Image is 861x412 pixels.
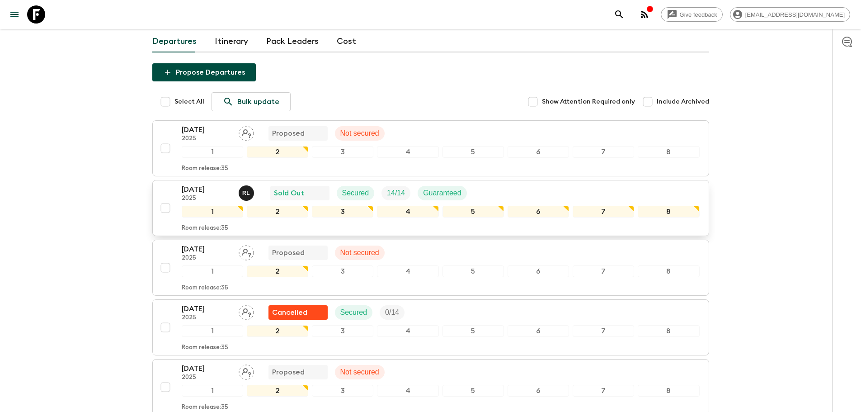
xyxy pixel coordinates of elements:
[340,307,367,318] p: Secured
[247,265,308,277] div: 2
[272,307,307,318] p: Cancelled
[661,7,723,22] a: Give feedback
[335,365,385,379] div: Not secured
[337,31,356,52] a: Cost
[442,206,504,218] div: 5
[182,225,228,232] p: Room release: 35
[182,206,243,218] div: 1
[508,146,569,158] div: 6
[247,325,308,337] div: 2
[610,5,628,24] button: search adventures
[247,146,308,158] div: 2
[340,247,379,258] p: Not secured
[442,265,504,277] div: 5
[5,5,24,24] button: menu
[342,188,369,199] p: Secured
[312,385,373,397] div: 3
[182,244,231,255] p: [DATE]
[174,97,204,106] span: Select All
[239,188,256,195] span: Ryan Lependy
[212,92,291,111] a: Bulk update
[182,344,228,351] p: Room release: 35
[239,308,254,315] span: Assign pack leader
[152,299,709,355] button: [DATE]2025Assign pack leaderFlash Pack cancellationSecuredTrip Fill12345678Room release:35
[638,385,699,397] div: 8
[381,186,410,200] div: Trip Fill
[182,314,231,322] p: 2025
[182,265,243,277] div: 1
[442,146,504,158] div: 5
[377,146,438,158] div: 4
[638,206,699,218] div: 8
[237,96,279,107] p: Bulk update
[312,265,373,277] div: 3
[182,135,231,142] p: 2025
[182,284,228,292] p: Room release: 35
[272,128,305,139] p: Proposed
[152,63,256,81] button: Propose Departures
[335,246,385,260] div: Not secured
[152,180,709,236] button: [DATE]2025Ryan LependySold OutSecuredTrip FillGuaranteed12345678Room release:35
[740,11,850,18] span: [EMAIL_ADDRESS][DOMAIN_NAME]
[239,367,254,374] span: Assign pack leader
[247,385,308,397] div: 2
[340,128,379,139] p: Not secured
[387,188,405,199] p: 14 / 14
[380,305,405,320] div: Trip Fill
[182,165,228,172] p: Room release: 35
[274,188,304,199] p: Sold Out
[573,146,634,158] div: 7
[423,188,461,199] p: Guaranteed
[638,265,699,277] div: 8
[182,374,231,381] p: 2025
[675,11,722,18] span: Give feedback
[239,128,254,136] span: Assign pack leader
[312,325,373,337] div: 3
[182,325,243,337] div: 1
[182,255,231,262] p: 2025
[182,404,228,411] p: Room release: 35
[182,184,231,195] p: [DATE]
[152,31,197,52] a: Departures
[182,385,243,397] div: 1
[377,325,438,337] div: 4
[182,146,243,158] div: 1
[182,363,231,374] p: [DATE]
[182,195,231,202] p: 2025
[152,120,709,176] button: [DATE]2025Assign pack leaderProposedNot secured12345678Room release:35
[272,367,305,378] p: Proposed
[573,385,634,397] div: 7
[247,206,308,218] div: 2
[377,265,438,277] div: 4
[152,240,709,296] button: [DATE]2025Assign pack leaderProposedNot secured12345678Room release:35
[182,124,231,135] p: [DATE]
[239,248,254,255] span: Assign pack leader
[442,325,504,337] div: 5
[272,247,305,258] p: Proposed
[638,325,699,337] div: 8
[377,385,438,397] div: 4
[442,385,504,397] div: 5
[508,385,569,397] div: 6
[377,206,438,218] div: 4
[542,97,635,106] span: Show Attention Required only
[657,97,709,106] span: Include Archived
[385,307,399,318] p: 0 / 14
[508,206,569,218] div: 6
[312,146,373,158] div: 3
[340,367,379,378] p: Not secured
[508,325,569,337] div: 6
[573,265,634,277] div: 7
[312,206,373,218] div: 3
[337,186,375,200] div: Secured
[182,303,231,314] p: [DATE]
[573,325,634,337] div: 7
[573,206,634,218] div: 7
[638,146,699,158] div: 8
[508,265,569,277] div: 6
[730,7,850,22] div: [EMAIL_ADDRESS][DOMAIN_NAME]
[215,31,248,52] a: Itinerary
[268,305,328,320] div: Flash Pack cancellation
[242,189,250,197] p: R L
[335,126,385,141] div: Not secured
